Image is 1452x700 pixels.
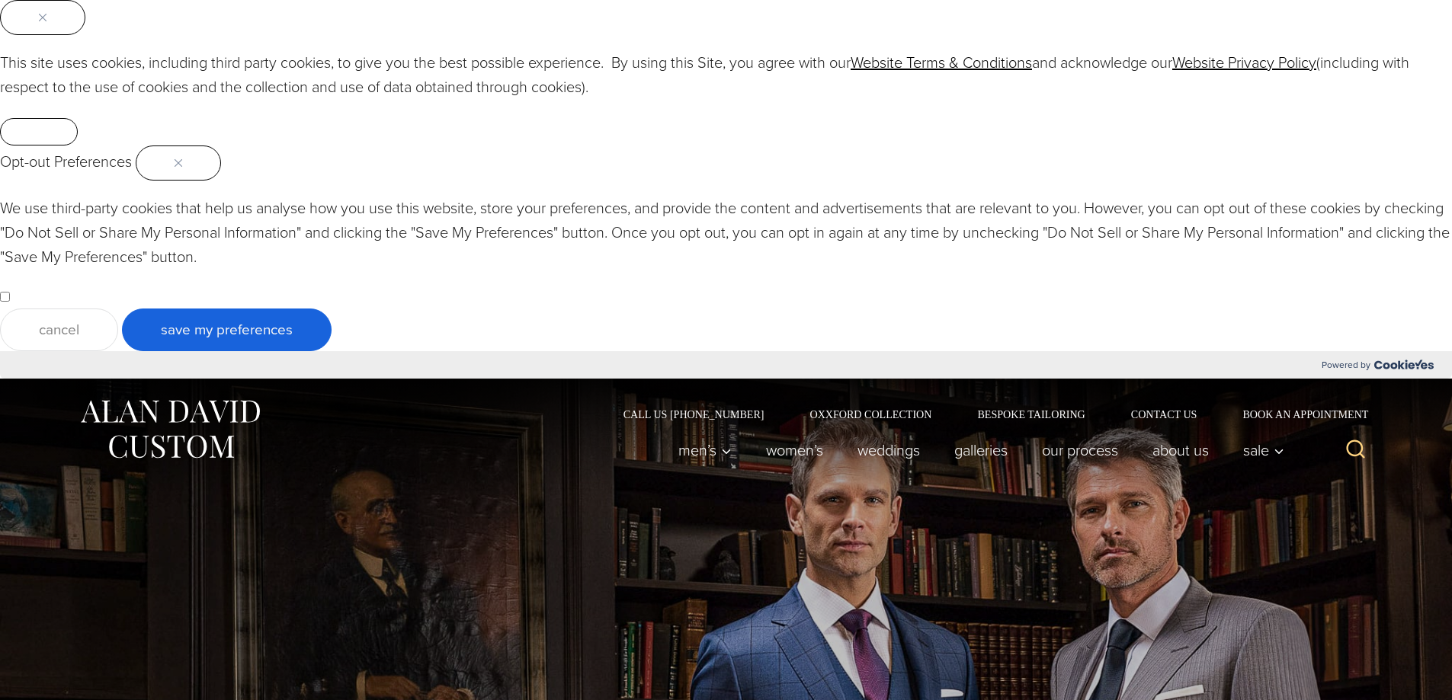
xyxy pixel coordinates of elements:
[748,435,840,465] a: Women’s
[787,409,954,420] a: Oxxford Collection
[840,435,937,465] a: weddings
[79,395,261,463] img: Alan David Custom
[136,145,221,181] button: Close
[678,443,732,458] span: Men’s
[601,409,1374,420] nav: Secondary Navigation
[1338,432,1374,468] button: View Search Form
[122,308,332,351] button: Save My Preferences
[954,409,1107,420] a: Bespoke Tailoring
[175,159,182,167] img: Close
[601,409,787,420] a: Call Us [PHONE_NUMBER]
[39,14,46,21] img: Close
[851,51,1032,74] a: Website Terms & Conditions
[1024,435,1135,465] a: Our Process
[1108,409,1220,420] a: Contact Us
[937,435,1024,465] a: Galleries
[1172,51,1316,74] a: Website Privacy Policy
[1374,360,1434,369] img: Cookieyes logo
[1220,409,1373,420] a: Book an Appointment
[661,435,1292,465] nav: Primary Navigation
[1135,435,1226,465] a: About Us
[1243,443,1284,458] span: Sale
